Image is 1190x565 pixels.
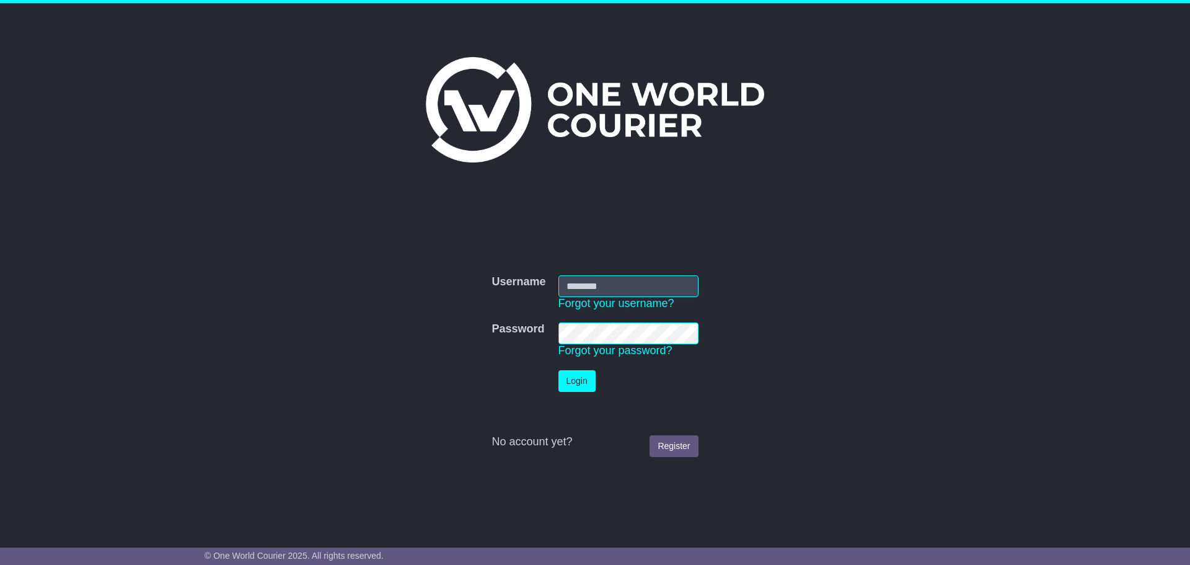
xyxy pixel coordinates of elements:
a: Forgot your username? [558,297,674,309]
label: Username [491,275,545,289]
a: Forgot your password? [558,344,672,357]
img: One World [426,57,764,162]
a: Register [650,435,698,457]
span: © One World Courier 2025. All rights reserved. [205,551,384,561]
button: Login [558,370,596,392]
label: Password [491,323,544,336]
div: No account yet? [491,435,698,449]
